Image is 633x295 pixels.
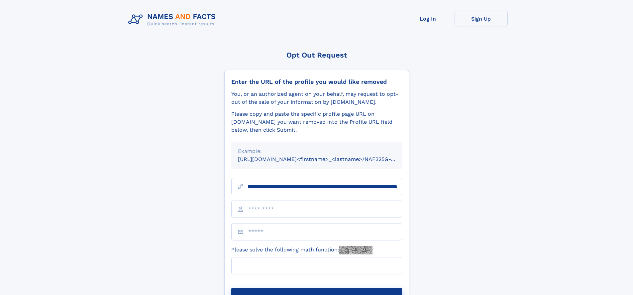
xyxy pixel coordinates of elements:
[238,156,415,162] small: [URL][DOMAIN_NAME]<firstname>_<lastname>/NAF325G-xxxxxxxx
[126,11,221,29] img: Logo Names and Facts
[224,51,409,59] div: Opt Out Request
[238,147,395,155] div: Example:
[401,11,455,27] a: Log In
[231,110,402,134] div: Please copy and paste the specific profile page URL on [DOMAIN_NAME] you want removed into the Pr...
[455,11,508,27] a: Sign Up
[231,90,402,106] div: You, or an authorized agent on your behalf, may request to opt-out of the sale of your informatio...
[231,78,402,85] div: Enter the URL of the profile you would like removed
[231,246,372,254] label: Please solve the following math function:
